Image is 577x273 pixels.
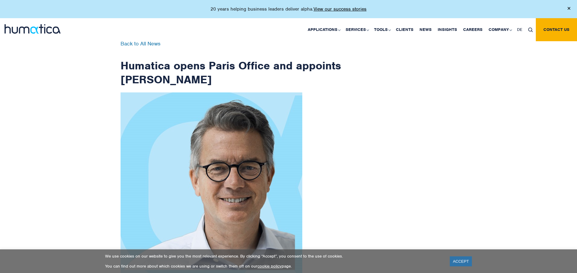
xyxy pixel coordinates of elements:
a: Tools [371,18,393,41]
a: News [416,18,435,41]
h1: Humatica opens Paris Office and appoints [PERSON_NAME] [121,41,342,86]
a: ACCEPT [450,256,472,266]
p: We use cookies on our website to give you the most relevant experience. By clicking “Accept”, you... [105,254,442,259]
img: logo [5,24,61,34]
a: DE [514,18,525,41]
a: Services [343,18,371,41]
a: cookie policy [257,264,282,269]
a: Company [486,18,514,41]
img: search_icon [528,28,533,32]
a: Applications [305,18,343,41]
a: Careers [460,18,486,41]
p: You can find out more about which cookies we are using or switch them off on our page. [105,264,442,269]
a: Insights [435,18,460,41]
p: 20 years helping business leaders deliver alpha. [211,6,366,12]
a: Contact us [536,18,577,41]
a: Clients [393,18,416,41]
span: DE [517,27,522,32]
a: Back to All News [121,40,161,47]
a: View our success stories [313,6,366,12]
